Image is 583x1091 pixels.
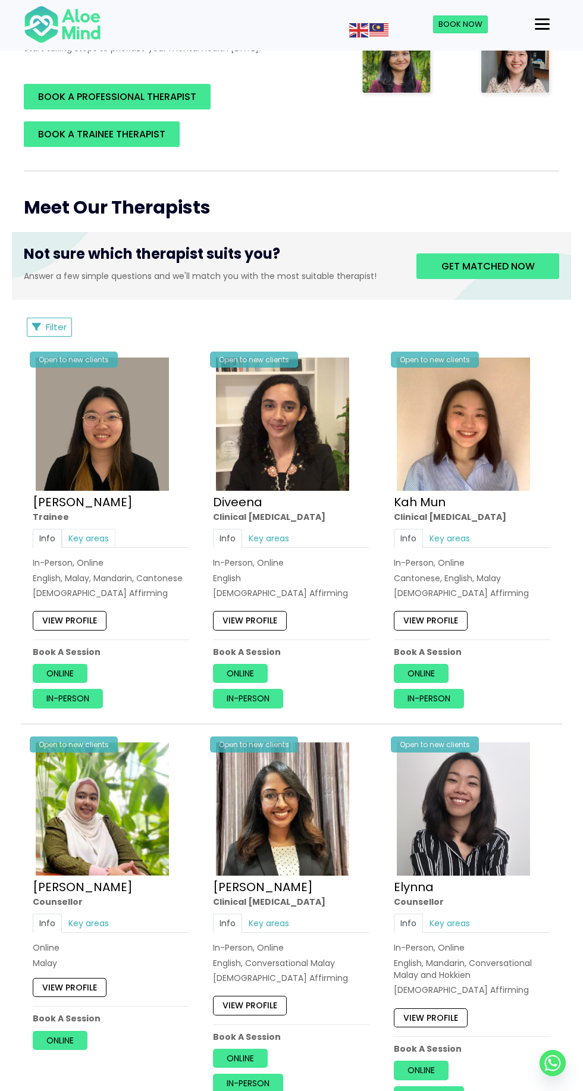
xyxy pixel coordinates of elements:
p: Book A Session [213,1030,369,1042]
a: English [349,24,369,36]
a: BOOK A TRAINEE THERAPIST [24,121,180,147]
a: Key areas [423,529,477,548]
div: Open to new clients [210,352,298,368]
div: [DEMOGRAPHIC_DATA] Affirming [394,587,550,599]
a: Info [394,529,423,548]
div: Online [33,942,189,954]
a: Online [33,1030,87,1049]
a: Online [394,1061,449,1080]
img: Profile – Xin Yi [36,358,169,491]
img: Elynna Counsellor [397,742,530,876]
img: Aloe mind Logo [24,5,101,44]
div: [DEMOGRAPHIC_DATA] Affirming [394,984,550,996]
div: Open to new clients [391,352,479,368]
p: Book A Session [33,646,189,658]
a: View profile [33,978,106,997]
img: ms [369,23,388,37]
p: Book A Session [33,1012,189,1024]
a: View profile [394,1008,468,1027]
p: Book A Session [213,646,369,658]
a: Online [213,1049,268,1068]
p: Answer a few simple questions and we'll match you with the most suitable therapist! [24,270,399,282]
div: In-Person, Online [213,557,369,569]
p: English, Malay, Mandarin, Cantonese [33,572,189,584]
a: Key areas [62,914,115,933]
button: Filter Listings [27,318,72,337]
a: [PERSON_NAME] [33,494,133,510]
img: IMG_1660 – Diveena Nair [216,358,349,491]
span: BOOK A PROFESSIONAL THERAPIST [38,90,196,104]
div: [DEMOGRAPHIC_DATA] Affirming [213,972,369,984]
div: In-Person, Online [213,942,369,954]
div: Clinical [MEDICAL_DATA] [213,511,369,523]
a: Online [394,664,449,683]
a: In-person [394,689,464,708]
div: In-Person, Online [394,557,550,569]
span: BOOK A TRAINEE THERAPIST [38,127,165,141]
div: Open to new clients [210,736,298,753]
span: Meet Our Therapists [24,195,211,220]
h3: Not sure which therapist suits you? [24,244,399,270]
a: Key areas [242,529,296,548]
a: [PERSON_NAME] [33,878,133,895]
a: [PERSON_NAME] [213,878,313,895]
a: View profile [394,611,468,630]
a: View profile [33,611,106,630]
a: Diveena [213,494,262,510]
span: Get matched now [441,259,535,273]
a: Kah Mun [394,494,446,510]
span: Filter [46,321,67,333]
a: Whatsapp [540,1050,566,1076]
p: English [213,572,369,584]
a: Key areas [62,529,115,548]
span: Book Now [438,18,482,30]
div: [DEMOGRAPHIC_DATA] Affirming [33,587,189,599]
div: Open to new clients [30,352,118,368]
a: Book Now [433,15,488,33]
p: English, Conversational Malay [213,957,369,968]
div: Trainee [33,511,189,523]
a: View profile [213,611,287,630]
p: Malay [33,957,189,968]
p: English, Mandarin, Conversational Malay and Hokkien [394,957,550,981]
div: In-Person, Online [394,942,550,954]
a: Info [33,529,62,548]
a: Elynna [394,878,434,895]
a: Malay [369,24,390,36]
a: Online [213,664,268,683]
img: Shaheda Counsellor [36,742,169,876]
div: Counsellor [33,895,189,907]
a: Online [33,664,87,683]
p: Book A Session [394,1043,550,1055]
div: In-Person, Online [33,557,189,569]
a: Get matched now [416,253,559,279]
a: Info [33,914,62,933]
button: Menu [530,14,554,35]
a: Key areas [423,914,477,933]
div: Open to new clients [30,736,118,753]
div: Clinical [MEDICAL_DATA] [394,511,550,523]
a: View profile [213,996,287,1015]
a: Info [213,914,242,933]
a: Key areas [242,914,296,933]
a: BOOK A PROFESSIONAL THERAPIST [24,84,211,109]
a: Info [213,529,242,548]
a: In-person [213,689,283,708]
div: Open to new clients [391,736,479,753]
p: Cantonese, English, Malay [394,572,550,584]
a: In-person [33,689,103,708]
p: Book A Session [394,646,550,658]
div: [DEMOGRAPHIC_DATA] Affirming [213,587,369,599]
div: Clinical [MEDICAL_DATA] [213,895,369,907]
a: Info [394,914,423,933]
img: croped-Anita_Profile-photo-300×300 [216,742,349,876]
img: en [349,23,368,37]
div: Counsellor [394,895,550,907]
img: Kah Mun-profile-crop-300×300 [397,358,530,491]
